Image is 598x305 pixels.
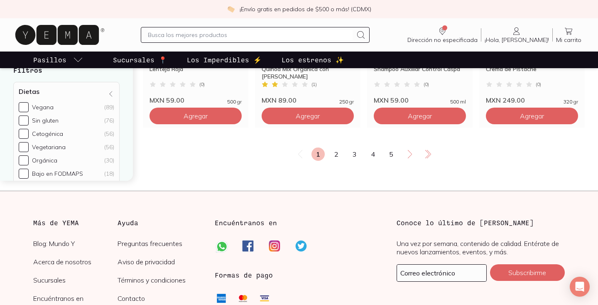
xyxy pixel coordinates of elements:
[32,143,66,151] div: Vegetariana
[240,5,371,13] p: ¡Envío gratis en pedidos de $500 o más! (CDMX)
[33,258,118,266] a: Acerca de nosotros
[296,112,320,120] span: Agregar
[104,157,114,164] div: (30)
[397,265,486,281] input: mimail@gmail.com
[311,82,317,87] span: ( 1 )
[348,148,361,161] a: 3
[185,52,263,68] a: Los Imperdibles ⚡️
[556,36,581,44] span: Mi carrito
[118,218,202,228] h3: Ayuda
[385,148,398,161] a: 5
[262,96,297,104] span: MXN 89.00
[113,55,167,65] p: Sucursales 📍
[215,270,273,280] h3: Formas de pago
[486,65,578,80] div: Crema de Pistache
[118,294,202,303] a: Contacto
[262,65,354,80] div: Quinoa Mix Orgánica con [PERSON_NAME]
[19,129,29,139] input: Cetogénica(56)
[366,148,380,161] a: 4
[536,82,541,87] span: ( 0 )
[407,36,478,44] span: Dirección no especificada
[149,96,184,104] span: MXN 59.00
[32,130,63,138] div: Cetogénica
[32,117,59,124] div: Sin gluten
[311,148,325,161] a: 1
[32,170,83,177] div: Bajo en FODMAPS
[424,82,429,87] span: ( 0 )
[262,108,354,124] button: Agregar
[481,26,552,44] a: ¡Hola, [PERSON_NAME]!
[374,96,409,104] span: MXN 59.00
[104,143,114,151] div: (56)
[199,82,205,87] span: ( 0 )
[32,52,85,68] a: pasillo-todos-link
[330,148,343,161] a: 2
[397,239,565,256] p: Una vez por semana, contenido de calidad. Entérate de nuevos lanzamientos, eventos, y más.
[485,36,549,44] span: ¡Hola, [PERSON_NAME]!
[227,5,235,13] img: check
[490,264,565,281] button: Subscribirme
[227,99,242,104] span: 500 gr
[19,87,39,96] h4: Dietas
[280,52,346,68] a: Los estrenos ✨
[215,218,277,228] h3: Encuéntranos en
[486,108,578,124] button: Agregar
[187,55,262,65] p: Los Imperdibles ⚡️
[520,112,544,120] span: Agregar
[33,55,66,65] p: Pasillos
[404,26,481,44] a: Dirección no especificada
[553,26,585,44] a: Mi carrito
[184,112,208,120] span: Agregar
[104,117,114,124] div: (76)
[19,116,29,125] input: Sin gluten(76)
[19,155,29,165] input: Orgánica(30)
[570,277,590,297] div: Open Intercom Messenger
[104,103,114,111] div: (89)
[450,99,466,104] span: 500 ml
[32,157,57,164] div: Orgánica
[374,108,466,124] button: Agregar
[486,96,525,104] span: MXN 249.00
[33,239,118,248] a: Blog: Mundo Y
[33,218,118,228] h3: Más de YEMA
[282,55,344,65] p: Los estrenos ✨
[149,108,242,124] button: Agregar
[374,65,466,80] div: Shampoo Auxiliar Control Caspa
[148,30,352,40] input: Busca los mejores productos
[33,276,118,284] a: Sucursales
[13,66,42,74] strong: Filtros
[118,258,202,266] a: Aviso de privacidad
[104,170,114,177] div: (18)
[118,276,202,284] a: Términos y condiciones
[397,218,565,228] h3: Conoce lo último de [PERSON_NAME]
[19,142,29,152] input: Vegetariana(56)
[19,169,29,179] input: Bajo en FODMAPS(18)
[33,294,118,303] a: Encuéntranos en
[564,99,578,104] span: 320 gr
[339,99,354,104] span: 250 gr
[408,112,432,120] span: Agregar
[19,102,29,112] input: Vegana(89)
[32,103,54,111] div: Vegana
[104,130,114,138] div: (56)
[13,82,120,201] div: Dietas
[111,52,169,68] a: Sucursales 📍
[118,239,202,248] a: Preguntas frecuentes
[149,65,242,80] div: Lenteja Roja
